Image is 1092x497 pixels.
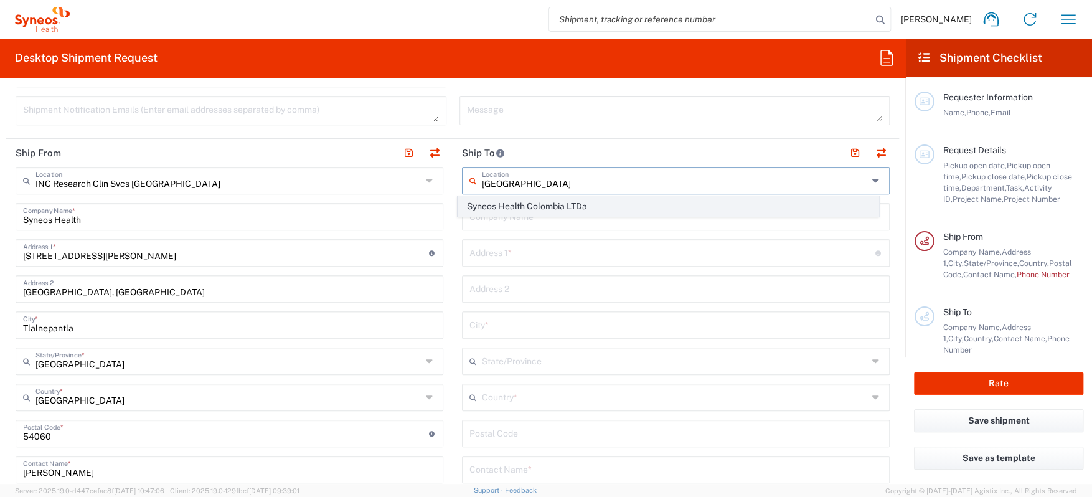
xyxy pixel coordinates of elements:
[1019,258,1049,268] span: Country,
[16,147,61,159] h2: Ship From
[505,486,537,494] a: Feedback
[994,334,1047,343] span: Contact Name,
[885,485,1077,496] span: Copyright © [DATE]-[DATE] Agistix Inc., All Rights Reserved
[549,7,872,31] input: Shipment, tracking or reference number
[474,486,505,494] a: Support
[1004,194,1060,204] span: Project Number
[901,14,972,25] span: [PERSON_NAME]
[1006,183,1024,192] span: Task,
[943,323,1002,332] span: Company Name,
[961,172,1027,181] span: Pickup close date,
[170,487,299,495] span: Client: 2025.19.0-129fbcf
[914,372,1083,395] button: Rate
[943,247,1002,257] span: Company Name,
[914,409,1083,432] button: Save shipment
[458,197,878,216] span: Syneos Health Colombia LTDa
[943,161,1007,170] span: Pickup open date,
[114,487,164,495] span: [DATE] 10:47:06
[943,108,966,117] span: Name,
[943,307,972,317] span: Ship To
[916,50,1042,65] h2: Shipment Checklist
[15,50,158,65] h2: Desktop Shipment Request
[948,258,964,268] span: City,
[966,108,991,117] span: Phone,
[964,258,1019,268] span: State/Province,
[953,194,1004,204] span: Project Name,
[943,232,983,242] span: Ship From
[249,487,299,495] span: [DATE] 09:39:01
[914,447,1083,470] button: Save as template
[948,334,964,343] span: City,
[963,270,1017,279] span: Contact Name,
[943,145,1006,155] span: Request Details
[15,487,164,495] span: Server: 2025.19.0-d447cefac8f
[964,334,994,343] span: Country,
[462,147,505,159] h2: Ship To
[943,92,1033,102] span: Requester Information
[961,183,1006,192] span: Department,
[1017,270,1070,279] span: Phone Number
[991,108,1011,117] span: Email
